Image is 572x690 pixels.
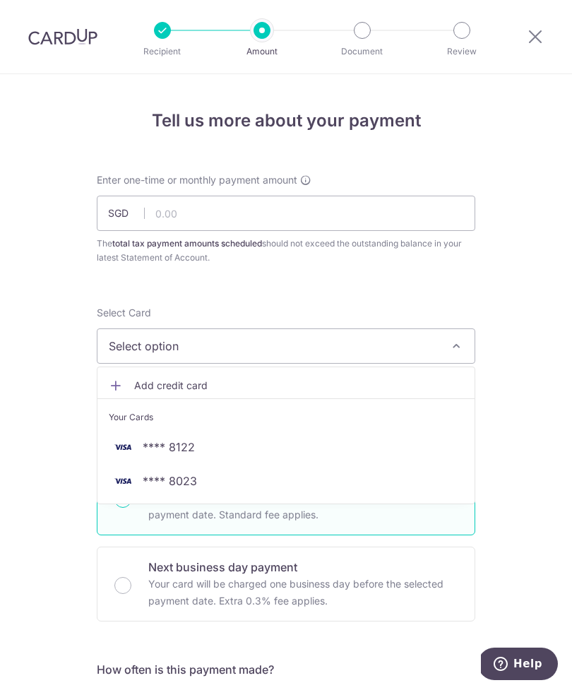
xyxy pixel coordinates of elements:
img: VISA [109,439,137,456]
a: Add credit card [97,373,475,398]
span: Your Cards [109,410,153,424]
img: VISA [109,472,137,489]
iframe: Opens a widget where you can find more information [481,648,558,683]
span: Add credit card [134,379,463,393]
ul: Select option [97,367,475,504]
